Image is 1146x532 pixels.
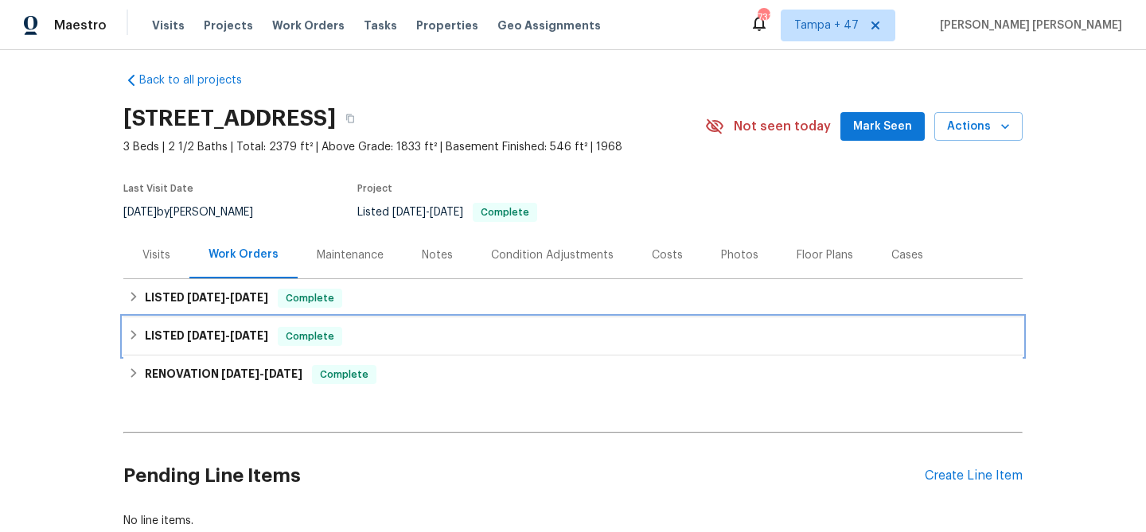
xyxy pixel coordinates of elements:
span: - [187,292,268,303]
h2: Pending Line Items [123,439,925,513]
div: Floor Plans [797,247,853,263]
span: Last Visit Date [123,184,193,193]
div: Cases [891,247,923,263]
div: Photos [721,247,758,263]
span: [DATE] [430,207,463,218]
span: Tasks [364,20,397,31]
h2: [STREET_ADDRESS] [123,111,336,126]
h6: LISTED [145,289,268,308]
span: - [392,207,463,218]
span: Not seen today [734,118,831,134]
a: Back to all projects [123,72,276,88]
span: Complete [279,328,341,344]
div: RENOVATION [DATE]-[DATE]Complete [123,355,1023,394]
div: Notes [422,247,453,263]
span: [DATE] [264,368,302,379]
div: Condition Adjustments [491,247,614,263]
h6: LISTED [145,327,268,346]
span: Work Orders [272,17,345,33]
span: [DATE] [123,207,157,218]
button: Mark Seen [840,112,925,142]
span: Mark Seen [853,117,912,137]
div: Costs [652,247,683,263]
button: Copy Address [336,104,364,133]
button: Actions [934,112,1023,142]
div: Maintenance [317,247,384,263]
span: Maestro [54,17,107,33]
div: No line items. [123,513,1023,529]
span: [DATE] [187,292,225,303]
div: by [PERSON_NAME] [123,203,272,222]
h6: RENOVATION [145,365,302,384]
span: [DATE] [230,292,268,303]
span: [DATE] [221,368,259,379]
span: Project [357,184,392,193]
span: Actions [947,117,1010,137]
span: Complete [314,367,375,382]
span: Complete [279,290,341,306]
div: 731 [758,10,769,25]
span: 3 Beds | 2 1/2 Baths | Total: 2379 ft² | Above Grade: 1833 ft² | Basement Finished: 546 ft² | 1968 [123,139,705,155]
span: Tampa + 47 [794,17,859,33]
span: [DATE] [392,207,426,218]
span: Geo Assignments [497,17,601,33]
span: Listed [357,207,537,218]
span: Properties [416,17,478,33]
div: Work Orders [209,247,279,262]
span: [DATE] [187,330,225,341]
div: Create Line Item [925,468,1023,483]
div: LISTED [DATE]-[DATE]Complete [123,279,1023,317]
span: - [221,368,302,379]
span: - [187,330,268,341]
span: [PERSON_NAME] [PERSON_NAME] [934,17,1122,33]
span: Visits [152,17,185,33]
span: Complete [474,208,536,217]
span: Projects [204,17,253,33]
div: Visits [142,247,170,263]
span: [DATE] [230,330,268,341]
div: LISTED [DATE]-[DATE]Complete [123,317,1023,355]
